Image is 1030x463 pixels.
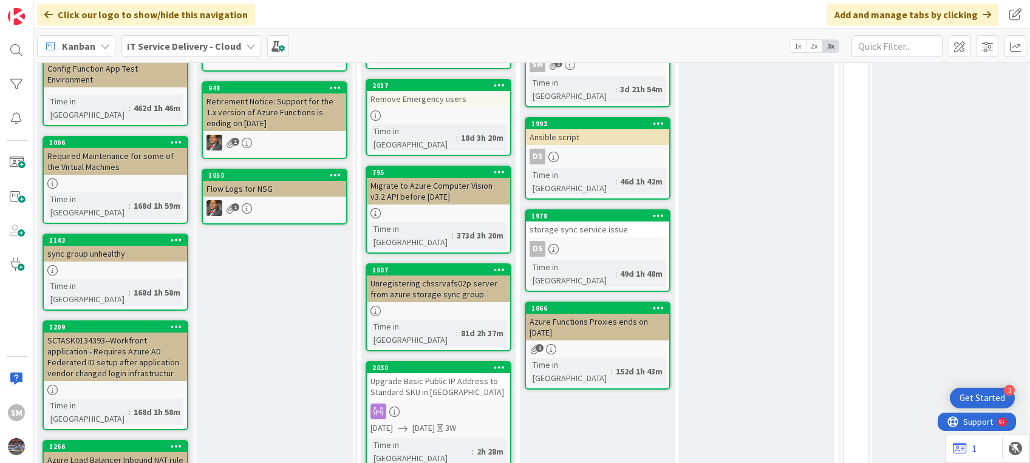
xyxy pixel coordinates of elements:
[526,211,669,237] div: 1978storage sync service issue
[370,124,456,151] div: Time in [GEOGRAPHIC_DATA]
[526,314,669,340] div: Azure Functions Proxies ends on [DATE]
[531,304,669,313] div: 1066
[203,135,346,150] div: DP
[231,138,239,146] span: 1
[44,235,187,262] div: 1143sync group unhealthy
[44,322,187,381] div: 1209SCTASK0134393--Workfront application - Requires Azure AD Federated ID setup after application...
[412,422,435,434] span: [DATE]
[366,263,511,351] a: 1907Unregistering chssrvafs02p server from azure storage sync groupTime in [GEOGRAPHIC_DATA]:81d ...
[367,80,510,91] div: 2017
[206,135,222,150] img: DP
[827,4,998,25] div: Add and manage tabs by clicking
[231,203,239,211] span: 1
[445,422,456,434] div: 3W
[44,137,187,148] div: 1006
[525,117,670,200] a: 1993Ansible scriptDSTime in [GEOGRAPHIC_DATA]:46d 1h 42m
[8,438,25,455] img: avatar
[366,79,511,156] a: 2017Remove Emergency usersTime in [GEOGRAPHIC_DATA]:18d 3h 20m
[458,131,506,144] div: 18d 3h 20m
[370,222,452,249] div: Time in [GEOGRAPHIC_DATA]
[206,200,222,216] img: DP
[129,405,131,419] span: :
[526,211,669,221] div: 1978
[203,83,346,93] div: 948
[367,265,510,302] div: 1907Unregistering chssrvafs02p server from azure storage sync group
[44,235,187,246] div: 1143
[61,5,67,15] div: 9+
[615,175,617,188] span: :
[536,344,544,352] span: 1
[47,95,129,121] div: Time in [GEOGRAPHIC_DATA]
[367,178,510,204] div: Migrate to Azure Computer Vision v3.2 API before [DATE]
[44,148,187,175] div: Required Maintenance for some of the Virtual Machines
[452,229,454,242] span: :
[62,39,95,53] span: Kanban
[129,286,131,299] span: :
[617,83,666,96] div: 3d 21h 54m
[458,326,506,340] div: 81d 2h 37m
[367,275,510,302] div: Unregistering chssrvafs02p server from azure storage sync group
[372,81,510,90] div: 2017
[131,101,183,115] div: 462d 1h 46m
[131,199,183,212] div: 168d 1h 59m
[822,40,839,52] span: 3x
[367,362,510,400] div: 2030Upgrade Basic Public IP Address to Standard SKU in [GEOGRAPHIC_DATA]
[372,363,510,372] div: 2030
[526,56,669,72] div: SM
[367,373,510,400] div: Upgrade Basic Public IP Address to Standard SKU in [GEOGRAPHIC_DATA]
[554,59,562,67] span: 1
[47,279,129,306] div: Time in [GEOGRAPHIC_DATA]
[950,388,1015,408] div: Open Get Started checklist, remaining modules: 3
[611,365,613,378] span: :
[525,209,670,292] a: 1978storage sync service issueDSTime in [GEOGRAPHIC_DATA]:49d 1h 48m
[615,83,617,96] span: :
[203,200,346,216] div: DP
[43,136,188,224] a: 1006Required Maintenance for some of the Virtual MachinesTime in [GEOGRAPHIC_DATA]:168d 1h 59m
[366,166,511,254] a: 795Migrate to Azure Computer Vision v3.2 API before [DATE]Time in [GEOGRAPHIC_DATA]:373d 3h 20m
[526,303,669,340] div: 1066Azure Functions Proxies ends on [DATE]
[43,234,188,311] a: 1143sync group unhealthyTime in [GEOGRAPHIC_DATA]:168d 1h 58m
[208,84,346,92] div: 948
[127,40,241,52] b: IT Service Delivery - Cloud
[8,8,25,25] img: Visit kanbanzone.com
[44,137,187,175] div: 1006Required Maintenance for some of the Virtual Machines
[8,404,25,421] div: SM
[208,171,346,180] div: 1050
[44,50,187,87] div: Config Function App Test Environment
[44,322,187,333] div: 1209
[613,365,666,378] div: 152d 1h 43m
[526,118,669,145] div: 1993Ansible script
[372,266,510,274] div: 1907
[530,241,545,257] div: DS
[851,35,943,57] input: Quick Filter...
[203,170,346,197] div: 1050Flow Logs for NSG
[131,405,183,419] div: 168d 1h 58m
[530,149,545,164] div: DS
[202,81,347,159] a: 948Retirement Notice: Support for the 1.x version of Azure Functions is ending on [DATE]DP
[617,267,666,280] div: 49d 1h 48m
[456,131,458,144] span: :
[49,138,187,147] div: 1006
[456,326,458,340] span: :
[43,49,188,126] a: Config Function App Test EnvironmentTime in [GEOGRAPHIC_DATA]:462d 1h 46m
[367,167,510,204] div: 795Migrate to Azure Computer Vision v3.2 API before [DATE]
[367,80,510,107] div: 2017Remove Emergency users
[202,169,347,225] a: 1050Flow Logs for NSGDP
[203,170,346,181] div: 1050
[37,4,255,25] div: Click our logo to show/hide this navigation
[530,76,615,103] div: Time in [GEOGRAPHIC_DATA]
[370,320,456,346] div: Time in [GEOGRAPHIC_DATA]
[953,441,977,456] a: 1
[44,61,187,87] div: Config Function App Test Environment
[474,445,506,458] div: 2h 28m
[530,56,545,72] div: SM
[526,221,669,237] div: storage sync service issue
[526,303,669,314] div: 1066
[526,241,669,257] div: DS
[129,199,131,212] span: :
[617,175,666,188] div: 46d 1h 42m
[530,260,615,287] div: Time in [GEOGRAPHIC_DATA]
[370,422,393,434] span: [DATE]
[367,167,510,178] div: 795
[526,118,669,129] div: 1993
